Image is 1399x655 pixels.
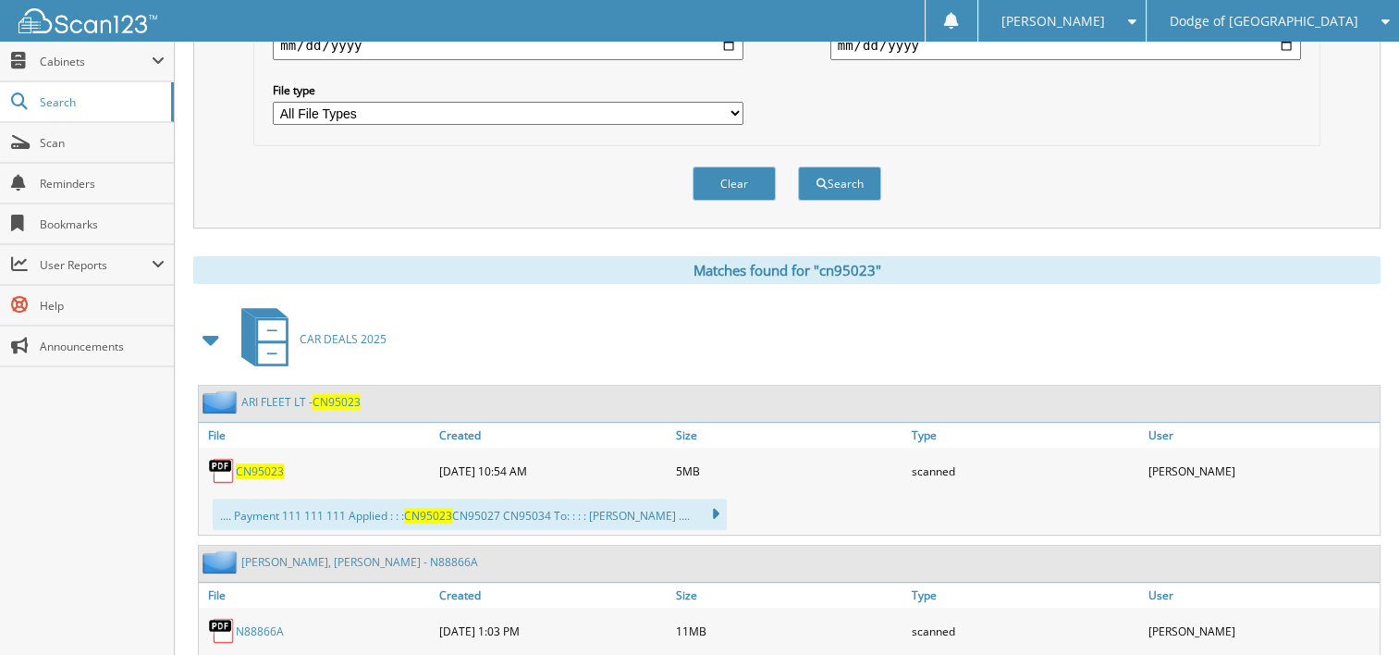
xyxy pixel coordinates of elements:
[671,583,907,608] a: Size
[40,94,162,110] span: Search
[193,256,1381,284] div: Matches found for "cn95023"
[435,423,670,448] a: Created
[40,176,165,192] span: Reminders
[236,624,284,639] a: N88866A
[273,82,743,98] label: File type
[241,394,361,410] a: ARI FLEET LT -CN95023
[300,331,387,347] span: CAR DEALS 2025
[241,554,478,570] a: [PERSON_NAME], [PERSON_NAME] - N88866A
[671,452,907,489] div: 5MB
[1144,583,1380,608] a: User
[907,452,1143,489] div: scanned
[1144,612,1380,649] div: [PERSON_NAME]
[435,452,670,489] div: [DATE] 10:54 AM
[40,135,165,151] span: Scan
[40,257,152,273] span: User Reports
[202,550,241,574] img: folder2.png
[313,394,361,410] span: CN95023
[199,583,435,608] a: File
[435,583,670,608] a: Created
[1307,566,1399,655] iframe: Chat Widget
[18,8,157,33] img: scan123-logo-white.svg
[1001,16,1105,27] span: [PERSON_NAME]
[671,612,907,649] div: 11MB
[236,463,284,479] a: CN95023
[40,216,165,232] span: Bookmarks
[907,583,1143,608] a: Type
[404,508,452,524] span: CN95023
[202,390,241,414] img: folder2.png
[1170,16,1358,27] span: Dodge of [GEOGRAPHIC_DATA]
[273,31,743,60] input: start
[199,423,435,448] a: File
[208,617,236,645] img: PDF.png
[435,612,670,649] div: [DATE] 1:03 PM
[1144,423,1380,448] a: User
[1144,452,1380,489] div: [PERSON_NAME]
[208,457,236,485] img: PDF.png
[907,423,1143,448] a: Type
[830,31,1301,60] input: end
[230,303,387,376] a: CAR DEALS 2025
[40,339,165,354] span: Announcements
[671,423,907,448] a: Size
[40,298,165,314] span: Help
[213,499,727,530] div: .... Payment 111 111 111 Applied : : : CN95027 CN95034 To: : : : [PERSON_NAME] ....
[40,54,152,69] span: Cabinets
[693,167,776,201] button: Clear
[907,612,1143,649] div: scanned
[798,167,881,201] button: Search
